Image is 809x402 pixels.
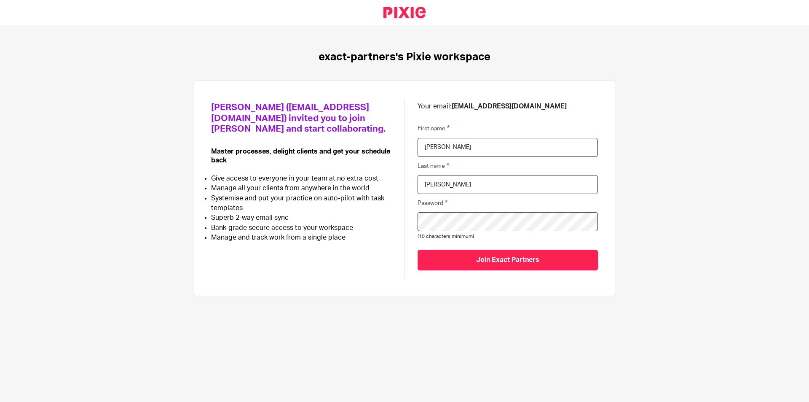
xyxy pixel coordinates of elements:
label: Password [418,198,447,208]
input: Last name [418,175,598,194]
h1: exact-partners's Pixie workspace [319,51,490,64]
input: First name [418,138,598,157]
p: Your email: [418,102,598,111]
li: Give access to everyone in your team at no extra cost [211,174,392,183]
li: Bank-grade secure access to your workspace [211,223,392,233]
span: (10 characters minimum) [418,234,474,239]
li: Manage and track work from a single place [211,233,392,243]
label: Last name [418,161,449,171]
span: [PERSON_NAME] ([EMAIL_ADDRESS][DOMAIN_NAME]) invited you to join [PERSON_NAME] and start collabor... [211,103,386,133]
p: Master processes, delight clients and get your schedule back [211,147,392,165]
input: Join Exact Partners [418,250,598,270]
li: Manage all your clients from anywhere in the world [211,183,392,193]
li: Superb 2-way email sync [211,213,392,223]
b: [EMAIL_ADDRESS][DOMAIN_NAME] [452,103,567,110]
label: First name [418,124,450,133]
li: Systemise and put your practice on auto-pilot with task templates [211,194,392,213]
